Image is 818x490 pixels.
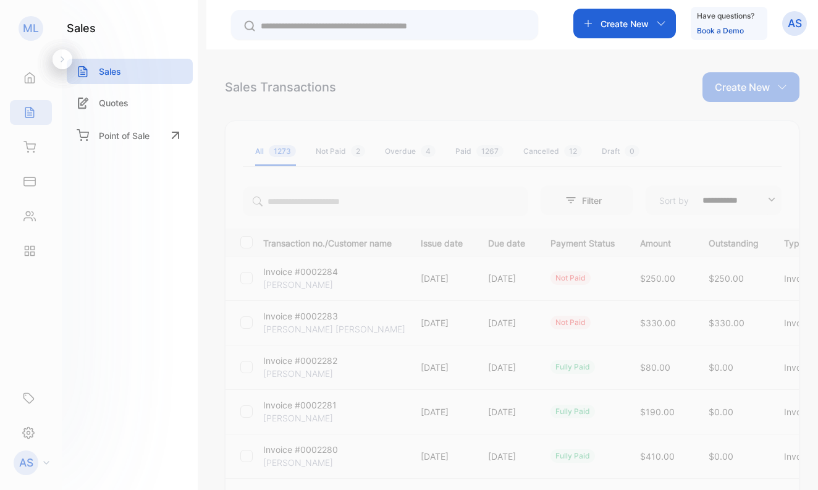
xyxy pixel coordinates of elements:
div: Sales Transactions [225,78,336,96]
div: not paid [550,316,591,329]
span: 1273 [269,145,296,157]
p: [DATE] [488,450,525,463]
button: Sort by [646,185,782,215]
p: Create New [715,80,770,95]
p: [PERSON_NAME] [PERSON_NAME] [263,323,405,336]
button: Create New [702,72,799,102]
p: AS [788,15,802,32]
p: [DATE] [421,450,463,463]
span: $250.00 [709,273,744,284]
button: Create New [573,9,676,38]
span: $330.00 [709,318,744,328]
p: Invoice #0002283 [263,310,338,323]
p: [PERSON_NAME] [263,456,333,469]
span: 2 [351,145,365,157]
p: Invoice #0002284 [263,265,338,278]
p: Sort by [659,194,689,207]
p: [PERSON_NAME] [263,412,333,425]
p: ML [23,20,39,36]
a: Point of Sale [67,122,193,149]
span: $250.00 [640,273,675,284]
a: Quotes [67,90,193,116]
p: [DATE] [488,272,525,285]
a: Sales [67,59,193,84]
div: Draft [602,146,639,157]
span: $0.00 [709,407,733,417]
p: Create New [601,17,649,30]
div: fully paid [550,449,595,463]
span: $80.00 [640,362,670,373]
span: $0.00 [709,451,733,462]
p: Payment Status [550,234,615,250]
div: fully paid [550,360,595,374]
p: [DATE] [421,316,463,329]
p: Invoice #0002282 [263,354,337,367]
p: [DATE] [421,272,463,285]
p: Quotes [99,96,129,109]
div: not paid [550,271,591,285]
h1: sales [67,20,96,36]
p: Have questions? [697,10,754,22]
p: Point of Sale [99,129,150,142]
p: Transaction no./Customer name [263,234,405,250]
button: AS [782,9,807,38]
p: Sales [99,65,121,78]
span: $190.00 [640,407,675,417]
div: Not Paid [316,146,365,157]
div: Paid [455,146,504,157]
p: [DATE] [421,361,463,374]
div: Cancelled [523,146,582,157]
span: 12 [564,145,582,157]
p: [PERSON_NAME] [263,278,333,291]
p: [DATE] [488,405,525,418]
p: [DATE] [488,361,525,374]
span: $0.00 [709,362,733,373]
p: Issue date [421,234,463,250]
div: fully paid [550,405,595,418]
p: Amount [640,234,683,250]
p: Outstanding [709,234,759,250]
p: Invoice #0002280 [263,443,338,456]
p: Due date [488,234,525,250]
p: [PERSON_NAME] [263,367,333,380]
span: $330.00 [640,318,676,328]
a: Book a Demo [697,26,744,35]
span: 1267 [476,145,504,157]
div: All [255,146,296,157]
span: 4 [421,145,436,157]
div: Overdue [385,146,436,157]
p: [DATE] [421,405,463,418]
iframe: LiveChat chat widget [766,438,818,490]
span: 0 [625,145,639,157]
p: [DATE] [488,316,525,329]
span: $410.00 [640,451,675,462]
p: AS [19,455,33,471]
p: Invoice #0002281 [263,399,337,412]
